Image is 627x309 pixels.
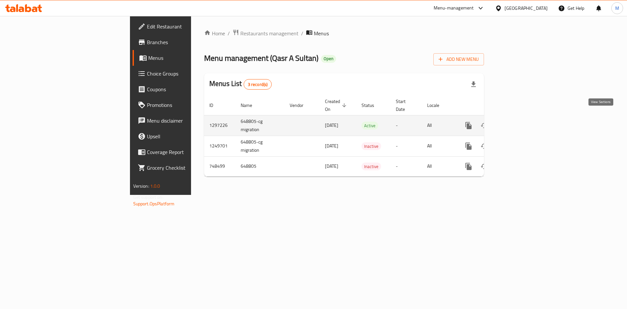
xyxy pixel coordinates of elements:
span: 3 record(s) [244,81,272,88]
span: Active [362,122,378,129]
div: [GEOGRAPHIC_DATA] [505,5,548,12]
a: Choice Groups [133,66,235,81]
span: [DATE] [325,162,338,170]
a: Grocery Checklist [133,160,235,176]
div: Total records count [244,79,272,90]
span: Menu management ( Qasr A Sultan ) [204,51,318,65]
button: Change Status [476,118,492,133]
a: Upsell [133,129,235,144]
span: Menus [314,29,329,37]
a: Promotions [133,97,235,113]
button: more [461,138,476,154]
li: / [301,29,303,37]
a: Branches [133,34,235,50]
span: Branches [147,38,230,46]
button: Add New Menu [433,53,484,65]
span: Menu disclaimer [147,117,230,125]
div: Inactive [362,163,381,170]
td: All [422,115,456,136]
span: Grocery Checklist [147,164,230,172]
span: Locale [427,101,448,109]
td: - [391,115,422,136]
a: Coupons [133,81,235,97]
span: Inactive [362,163,381,170]
a: Support.OpsPlatform [133,199,175,208]
table: enhanced table [204,95,529,177]
a: Menu disclaimer [133,113,235,129]
span: Edit Restaurant [147,23,230,30]
button: more [461,118,476,133]
button: Change Status [476,138,492,154]
span: Inactive [362,143,381,150]
nav: breadcrumb [204,29,484,38]
span: Menus [148,54,230,62]
span: Vendor [290,101,312,109]
td: All [422,156,456,176]
td: - [391,156,422,176]
a: Edit Restaurant [133,19,235,34]
span: Upsell [147,132,230,140]
span: ID [209,101,222,109]
span: Coverage Report [147,148,230,156]
span: 1.0.0 [150,182,160,190]
th: Actions [456,95,529,115]
a: Coverage Report [133,144,235,160]
td: - [391,136,422,156]
span: Add New Menu [439,55,479,63]
span: Start Date [396,97,414,113]
span: Coupons [147,85,230,93]
div: Menu-management [434,4,474,12]
span: [DATE] [325,142,338,150]
span: [DATE] [325,121,338,129]
td: 648805-cg migration [235,115,284,136]
span: Restaurants management [240,29,298,37]
span: Promotions [147,101,230,109]
div: Export file [466,77,481,92]
h2: Menus List [209,79,272,90]
td: All [422,136,456,156]
a: Menus [133,50,235,66]
td: 648805 [235,156,284,176]
span: Status [362,101,383,109]
td: 648805-cg migration [235,136,284,156]
span: Name [241,101,261,109]
button: more [461,159,476,174]
span: Get support on: [133,193,163,201]
div: Open [321,55,336,63]
span: Open [321,56,336,61]
span: Created On [325,97,348,113]
span: M [615,5,619,12]
a: Restaurants management [233,29,298,38]
span: Choice Groups [147,70,230,77]
span: Version: [133,182,149,190]
button: Change Status [476,159,492,174]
